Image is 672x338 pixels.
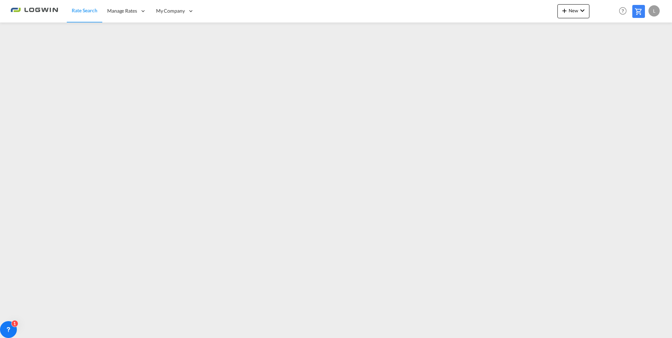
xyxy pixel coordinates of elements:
[578,6,587,15] md-icon: icon-chevron-down
[72,7,97,13] span: Rate Search
[648,5,660,17] div: L
[617,5,629,17] span: Help
[560,6,569,15] md-icon: icon-plus 400-fg
[107,7,137,14] span: Manage Rates
[156,7,185,14] span: My Company
[617,5,632,18] div: Help
[11,3,58,19] img: 2761ae10d95411efa20a1f5e0282d2d7.png
[560,8,587,13] span: New
[557,4,589,18] button: icon-plus 400-fgNewicon-chevron-down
